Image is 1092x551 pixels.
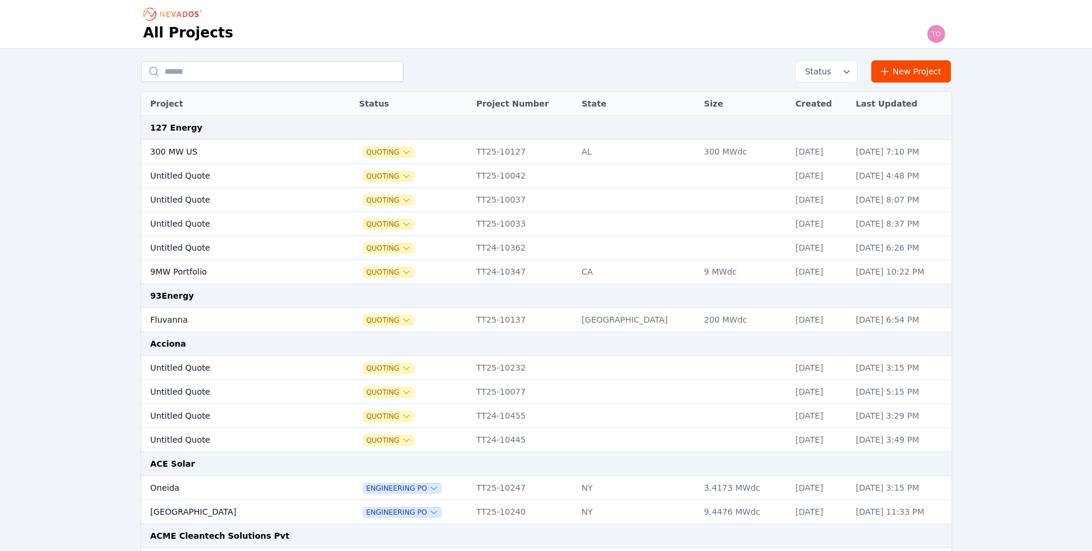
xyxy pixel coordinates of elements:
button: Quoting [364,220,413,229]
td: [DATE] 8:37 PM [850,212,951,236]
td: [DATE] 3:29 PM [850,404,951,428]
td: AL [576,140,698,164]
td: TT25-10137 [471,308,576,332]
td: 300 MW US [141,140,324,164]
button: Engineering PO [364,508,441,517]
td: [DATE] [790,428,850,452]
td: ACME Cleantech Solutions Pvt [141,524,951,548]
td: TT25-10247 [471,476,576,500]
td: Untitled Quote [141,164,324,188]
tr: FluvannaQuotingTT25-10137[GEOGRAPHIC_DATA]200 MWdc[DATE][DATE] 6:54 PM [141,308,951,332]
button: Quoting [364,436,413,445]
td: TT24-10362 [471,236,576,260]
a: New Project [871,60,951,83]
td: Untitled Quote [141,428,324,452]
td: Untitled Quote [141,380,324,404]
button: Quoting [364,244,413,253]
tr: Untitled QuoteQuotingTT24-10362[DATE][DATE] 6:26 PM [141,236,951,260]
td: [DATE] 6:54 PM [850,308,951,332]
td: 127 Energy [141,116,951,140]
tr: Untitled QuoteQuotingTT25-10037[DATE][DATE] 8:07 PM [141,188,951,212]
button: Engineering PO [364,484,441,493]
td: [DATE] 10:22 PM [850,260,951,284]
th: Status [353,92,470,116]
th: Created [790,92,850,116]
td: CA [576,260,698,284]
td: 9 MWdc [698,260,789,284]
th: Project [141,92,324,116]
td: [DATE] [790,356,850,380]
td: [DATE] [790,140,850,164]
td: [DATE] [790,500,850,524]
td: ACE Solar [141,452,951,476]
tr: Untitled QuoteQuotingTT25-10232[DATE][DATE] 3:15 PM [141,356,951,380]
tr: Untitled QuoteQuotingTT25-10077[DATE][DATE] 5:15 PM [141,380,951,404]
td: 200 MWdc [698,308,789,332]
th: Last Updated [850,92,951,116]
tr: Untitled QuoteQuotingTT24-10445[DATE][DATE] 3:49 PM [141,428,951,452]
button: Quoting [364,148,413,157]
button: Quoting [364,268,413,277]
td: Acciona [141,332,951,356]
span: Status [800,66,831,77]
td: TT24-10455 [471,404,576,428]
td: TT24-10347 [471,260,576,284]
button: Quoting [364,172,413,181]
td: [DATE] [790,236,850,260]
td: [DATE] 7:10 PM [850,140,951,164]
td: TT25-10077 [471,380,576,404]
td: NY [576,476,698,500]
td: 93Energy [141,284,951,308]
td: Untitled Quote [141,212,324,236]
td: [DATE] [790,380,850,404]
tr: 9MW PortfolioQuotingTT24-10347CA9 MWdc[DATE][DATE] 10:22 PM [141,260,951,284]
button: Quoting [364,316,413,325]
td: [DATE] 4:48 PM [850,164,951,188]
td: [DATE] 6:26 PM [850,236,951,260]
td: TT25-10240 [471,500,576,524]
button: Quoting [364,196,413,205]
td: [DATE] [790,404,850,428]
th: State [576,92,698,116]
td: [DATE] 3:49 PM [850,428,951,452]
tr: 300 MW USQuotingTT25-10127AL300 MWdc[DATE][DATE] 7:10 PM [141,140,951,164]
nav: Breadcrumb [143,5,206,23]
td: [DATE] 3:15 PM [850,476,951,500]
button: Quoting [364,388,413,397]
td: Fluvanna [141,308,324,332]
td: [DATE] [790,212,850,236]
td: 300 MWdc [698,140,789,164]
td: TT25-10232 [471,356,576,380]
td: [DATE] [790,188,850,212]
td: TT25-10042 [471,164,576,188]
button: Quoting [364,412,413,421]
tr: Untitled QuoteQuotingTT25-10042[DATE][DATE] 4:48 PM [141,164,951,188]
td: NY [576,500,698,524]
button: Status [796,61,857,82]
img: todd.padezanin@nevados.solar [927,25,946,43]
td: [DATE] [790,260,850,284]
td: TT25-10033 [471,212,576,236]
td: [DATE] 8:07 PM [850,188,951,212]
td: TT25-10037 [471,188,576,212]
td: [GEOGRAPHIC_DATA] [576,308,698,332]
td: 3.4173 MWdc [698,476,789,500]
td: TT24-10445 [471,428,576,452]
tr: Untitled QuoteQuotingTT24-10455[DATE][DATE] 3:29 PM [141,404,951,428]
td: 9MW Portfolio [141,260,324,284]
td: Untitled Quote [141,188,324,212]
td: [DATE] [790,308,850,332]
tr: Untitled QuoteQuotingTT25-10033[DATE][DATE] 8:37 PM [141,212,951,236]
td: [DATE] [790,164,850,188]
tr: [GEOGRAPHIC_DATA]Engineering POTT25-10240NY9.4476 MWdc[DATE][DATE] 11:33 PM [141,500,951,524]
th: Size [698,92,789,116]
